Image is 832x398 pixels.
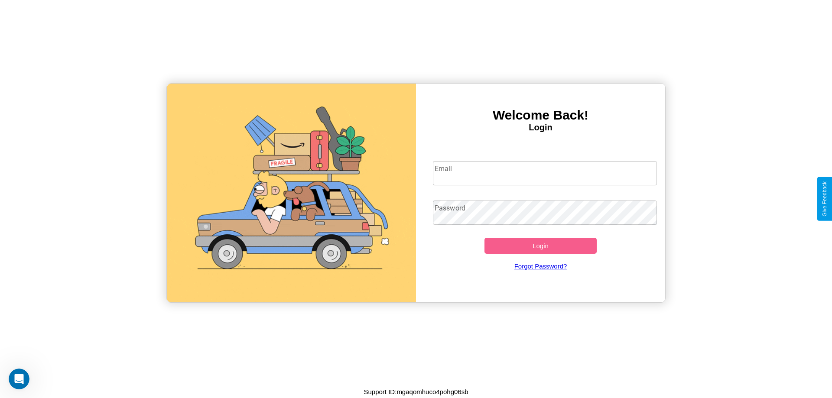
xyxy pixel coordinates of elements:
[822,181,828,217] div: Give Feedback
[167,84,416,302] img: gif
[416,123,665,133] h4: Login
[9,369,29,389] iframe: Intercom live chat
[429,254,653,278] a: Forgot Password?
[416,108,665,123] h3: Welcome Back!
[484,238,597,254] button: Login
[364,386,468,398] p: Support ID: mgaqomhuco4pohg06sb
